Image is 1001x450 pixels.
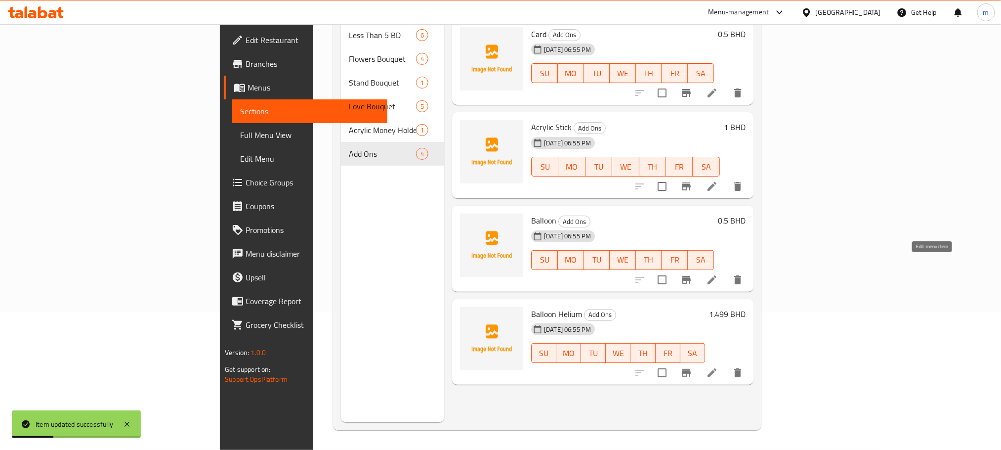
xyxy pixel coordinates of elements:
span: Promotions [246,224,379,236]
div: Stand Bouquet1 [341,71,444,94]
div: Add Ons [558,216,590,227]
span: WE [614,253,632,267]
span: FR [670,160,689,174]
button: WE [612,157,639,177]
button: FR [662,250,688,270]
span: FR [660,346,676,360]
button: WE [610,63,636,83]
span: TH [643,160,662,174]
button: MO [556,343,581,363]
span: SU [536,66,554,81]
span: Select to update [652,176,672,197]
a: Edit menu item [706,180,718,192]
button: FR [666,157,693,177]
span: Coverage Report [246,295,379,307]
span: WE [616,160,635,174]
span: Less Than 5 BD [349,29,416,41]
a: Full Menu View [232,123,387,147]
a: Coupons [224,194,387,218]
img: Balloon Helium [460,307,523,370]
span: 1 [417,78,428,88]
div: items [416,53,428,65]
div: Add Ons4 [341,142,444,166]
a: Edit Menu [232,147,387,171]
span: [DATE] 06:55 PM [540,231,595,241]
button: delete [726,361,750,385]
span: Add Ons [574,123,605,134]
button: SA [688,250,714,270]
div: items [416,124,428,136]
span: SU [536,346,552,360]
span: Love Bouquet [349,100,416,112]
span: SU [536,253,554,267]
a: Edit menu item [706,87,718,99]
span: Acrylic Stick [531,120,572,135]
span: TH [640,66,658,81]
span: WE [610,346,626,360]
span: Select to update [652,270,672,290]
span: WE [614,66,632,81]
h6: 0.5 BHD [718,214,746,227]
span: Coupons [246,200,379,212]
span: MO [560,346,577,360]
div: Add Ons [548,29,581,41]
h6: 0.5 BHD [718,27,746,41]
button: TH [630,343,655,363]
span: Full Menu View [240,129,379,141]
button: MO [558,250,584,270]
span: [DATE] 06:55 PM [540,325,595,334]
div: Add Ons [349,148,416,160]
a: Edit menu item [706,367,718,379]
a: Sections [232,99,387,123]
span: Edit Menu [240,153,379,165]
h6: 1 BHD [724,120,746,134]
span: [DATE] 06:55 PM [540,138,595,148]
a: Menus [224,76,387,99]
button: SU [531,63,558,83]
span: Menus [248,82,379,93]
span: Acrylic Money Holder [349,124,416,136]
button: FR [662,63,688,83]
span: 1.0.0 [251,346,266,359]
a: Promotions [224,218,387,242]
h6: 1.499 BHD [709,307,746,321]
img: Acrylic Stick [460,120,523,183]
span: SA [697,160,715,174]
button: TU [581,343,606,363]
span: 4 [417,149,428,159]
div: items [416,148,428,160]
button: delete [726,268,750,292]
div: Menu-management [709,6,769,18]
span: Select to update [652,83,672,103]
a: Branches [224,52,387,76]
span: SA [692,253,710,267]
span: Edit Restaurant [246,34,379,46]
a: Menu disclaimer [224,242,387,266]
span: FR [666,66,684,81]
div: Love Bouquet5 [341,94,444,118]
button: WE [610,250,636,270]
span: Upsell [246,271,379,283]
a: Edit Restaurant [224,28,387,52]
button: TU [584,250,610,270]
span: Add Ons [549,29,580,41]
div: Item updated successfully [36,419,113,430]
span: Choice Groups [246,177,379,188]
span: Add Ons [559,216,590,227]
button: Branch-specific-item [674,81,698,105]
button: delete [726,175,750,198]
button: SU [531,157,558,177]
span: 4 [417,54,428,64]
button: TU [585,157,612,177]
span: SA [692,66,710,81]
div: items [416,100,428,112]
span: SU [536,160,554,174]
span: 1 [417,126,428,135]
div: [GEOGRAPHIC_DATA] [816,7,881,18]
img: Card [460,27,523,90]
button: Branch-specific-item [674,361,698,385]
a: Upsell [224,266,387,289]
span: Select to update [652,362,672,383]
